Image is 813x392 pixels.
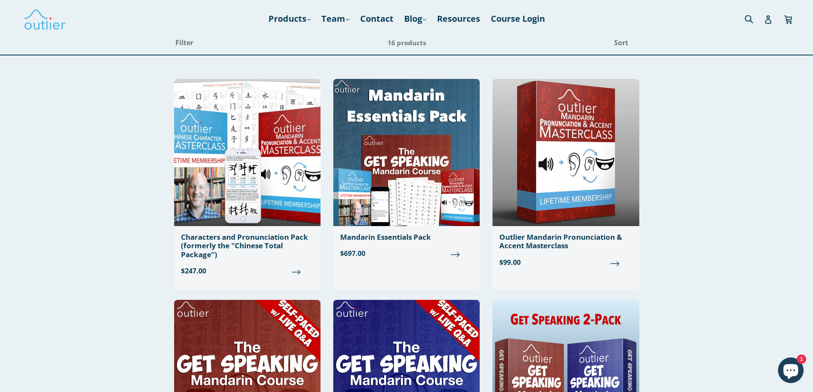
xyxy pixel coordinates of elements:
[492,79,639,274] a: Outlier Mandarin Pronunciation & Accent Masterclass $99.00
[492,79,639,226] img: Outlier Mandarin Pronunciation & Accent Masterclass Outlier Linguistics
[499,233,632,250] div: Outlier Mandarin Pronunciation & Accent Masterclass
[333,79,480,265] a: Mandarin Essentials Pack $697.00
[340,248,473,258] span: $697.00
[333,79,480,226] img: Mandarin Essentials Pack
[317,11,354,26] a: Team
[264,11,315,26] a: Products
[174,79,321,283] a: Characters and Pronunciation Pack (formerly the "Chinese Total Package") $247.00
[23,6,66,31] img: Outlier Linguistics
[356,11,398,26] a: Contact
[181,266,314,276] span: $247.00
[400,11,431,26] a: Blog
[775,357,806,385] inbox-online-store-chat: Shopify online store chat
[388,38,426,47] span: 16 products
[743,10,766,27] input: Search
[487,11,549,26] a: Course Login
[181,233,314,259] div: Characters and Pronunciation Pack (formerly the "Chinese Total Package")
[433,11,484,26] a: Resources
[174,79,321,226] img: Chinese Total Package Outlier Linguistics
[499,257,632,267] span: $99.00
[340,233,473,241] div: Mandarin Essentials Pack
